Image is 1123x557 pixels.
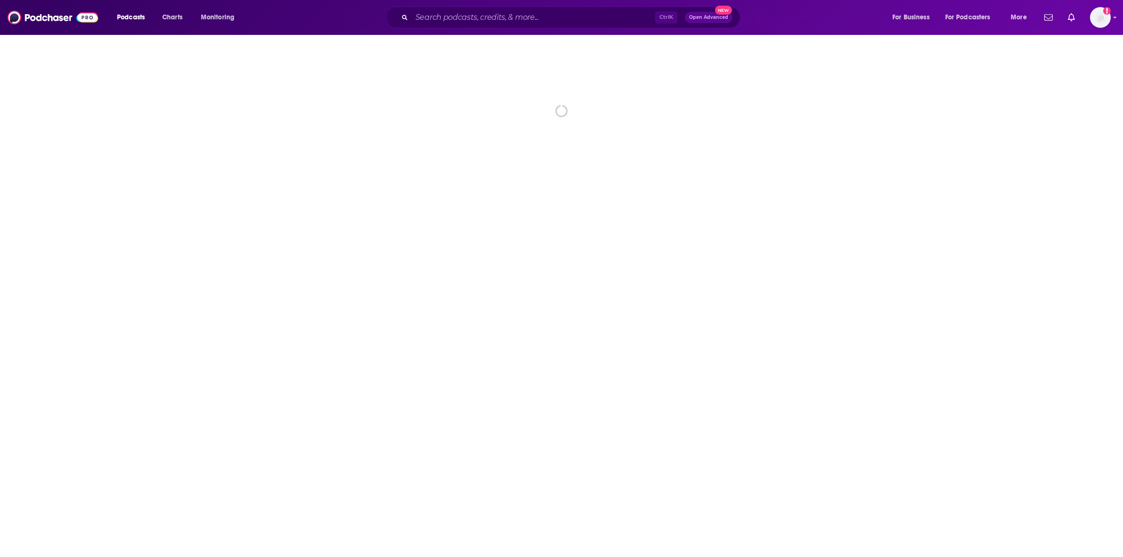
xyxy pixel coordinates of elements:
[655,11,677,24] span: Ctrl K
[892,11,930,24] span: For Business
[689,15,728,20] span: Open Advanced
[162,11,183,24] span: Charts
[1090,7,1111,28] button: Show profile menu
[685,12,732,23] button: Open AdvancedNew
[715,6,732,15] span: New
[939,10,1004,25] button: open menu
[412,10,655,25] input: Search podcasts, credits, & more...
[1064,9,1079,25] a: Show notifications dropdown
[1004,10,1039,25] button: open menu
[117,11,145,24] span: Podcasts
[201,11,234,24] span: Monitoring
[1103,7,1111,15] svg: Add a profile image
[156,10,188,25] a: Charts
[1011,11,1027,24] span: More
[194,10,247,25] button: open menu
[110,10,157,25] button: open menu
[1090,7,1111,28] span: Logged in as mcastricone
[8,8,98,26] img: Podchaser - Follow, Share and Rate Podcasts
[886,10,941,25] button: open menu
[945,11,990,24] span: For Podcasters
[395,7,749,28] div: Search podcasts, credits, & more...
[1040,9,1056,25] a: Show notifications dropdown
[1090,7,1111,28] img: User Profile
